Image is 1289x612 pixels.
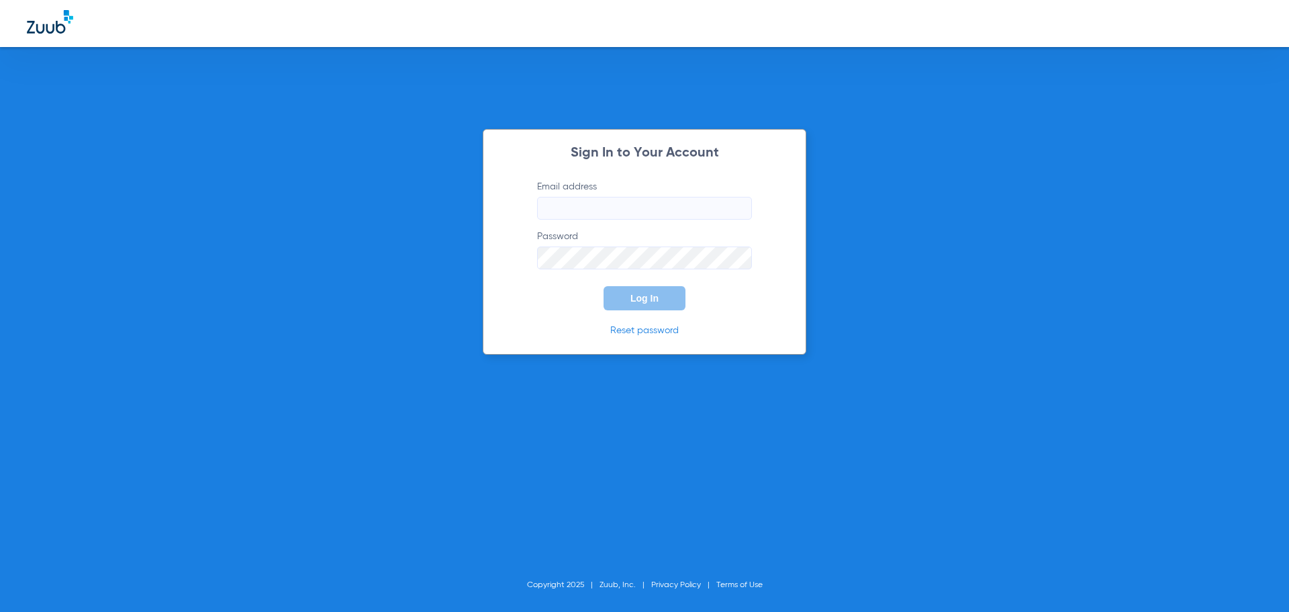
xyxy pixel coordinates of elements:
a: Privacy Policy [651,581,701,589]
li: Copyright 2025 [527,578,600,592]
img: Zuub Logo [27,10,73,34]
label: Email address [537,180,752,220]
a: Reset password [610,326,679,335]
button: Log In [604,286,685,310]
li: Zuub, Inc. [600,578,651,592]
h2: Sign In to Your Account [517,146,772,160]
span: Log In [630,293,659,304]
input: Email address [537,197,752,220]
input: Password [537,247,752,269]
a: Terms of Use [716,581,763,589]
label: Password [537,230,752,269]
